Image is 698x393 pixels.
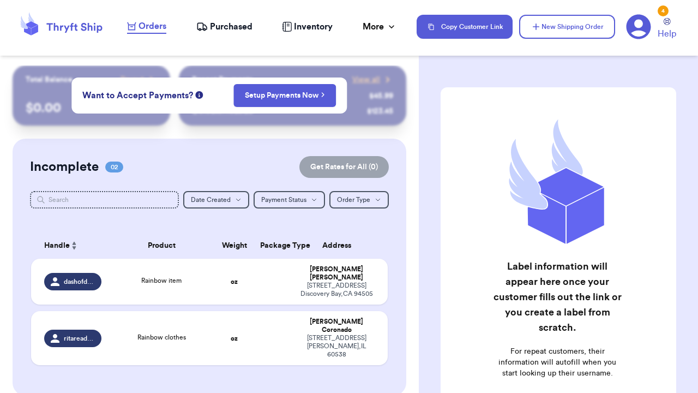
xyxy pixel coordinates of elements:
a: 4 [626,14,651,39]
h2: Incomplete [30,158,99,176]
div: $ 123.45 [367,106,393,117]
span: Purchased [210,20,252,33]
button: Copy Customer Link [417,15,513,39]
strong: oz [231,335,238,342]
button: Date Created [183,191,249,209]
a: Setup Payments Now [245,90,325,101]
a: Payout [121,74,157,85]
a: Help [658,18,676,40]
h2: Label information will appear here once your customer fills out the link or you create a label fr... [492,259,622,335]
th: Product [108,233,215,259]
a: Purchased [196,20,252,33]
a: Orders [127,20,166,34]
th: Weight [215,233,254,259]
div: [PERSON_NAME] Coronado [298,318,375,334]
span: Order Type [337,196,370,203]
span: Rainbow item [141,277,182,284]
button: Payment Status [254,191,325,209]
button: New Shipping Order [519,15,615,39]
div: [STREET_ADDRESS] Discovery Bay , CA 94505 [298,282,375,298]
a: Inventory [282,20,333,33]
button: Setup Payments Now [233,84,336,107]
div: More [363,20,397,33]
span: Payment Status [261,196,306,203]
p: Recent Payments [192,74,252,85]
span: Inventory [294,20,333,33]
span: ritareadstrash [64,334,95,343]
span: dashofdreams [64,277,95,286]
p: $ 0.00 [26,99,157,117]
button: Order Type [329,191,389,209]
th: Package Type [254,233,292,259]
span: Handle [44,240,70,252]
span: Date Created [191,196,231,203]
span: 02 [105,162,123,172]
th: Address [292,233,388,259]
div: [STREET_ADDRESS] [PERSON_NAME] , IL 60538 [298,334,375,359]
span: Rainbow clothes [137,334,186,341]
span: Payout [121,74,144,85]
a: View all [352,74,393,85]
span: Want to Accept Payments? [82,89,193,102]
div: $ 45.99 [369,91,393,102]
button: Sort ascending [70,239,79,252]
p: For repeat customers, their information will autofill when you start looking up their username. [492,346,622,379]
input: Search [30,191,179,209]
p: Total Balance [26,74,73,85]
button: Get Rates for All (0) [299,156,389,178]
span: View all [352,74,380,85]
div: 4 [658,5,669,16]
strong: oz [231,278,238,285]
span: Help [658,27,676,40]
span: Orders [139,20,166,33]
div: [PERSON_NAME] [PERSON_NAME] [298,265,375,282]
